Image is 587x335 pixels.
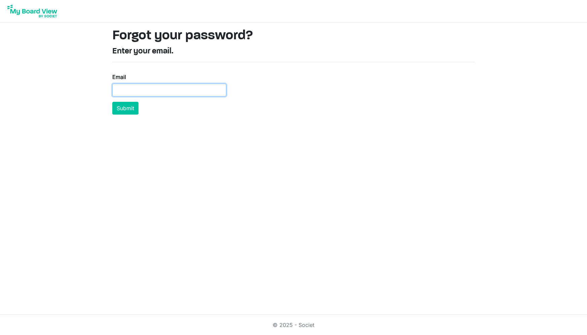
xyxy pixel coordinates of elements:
[112,28,475,44] h1: Forgot your password?
[112,102,139,115] button: Submit
[112,73,126,81] label: Email
[273,322,314,328] a: © 2025 - Societ
[5,3,59,19] img: My Board View Logo
[112,47,475,56] h4: Enter your email.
